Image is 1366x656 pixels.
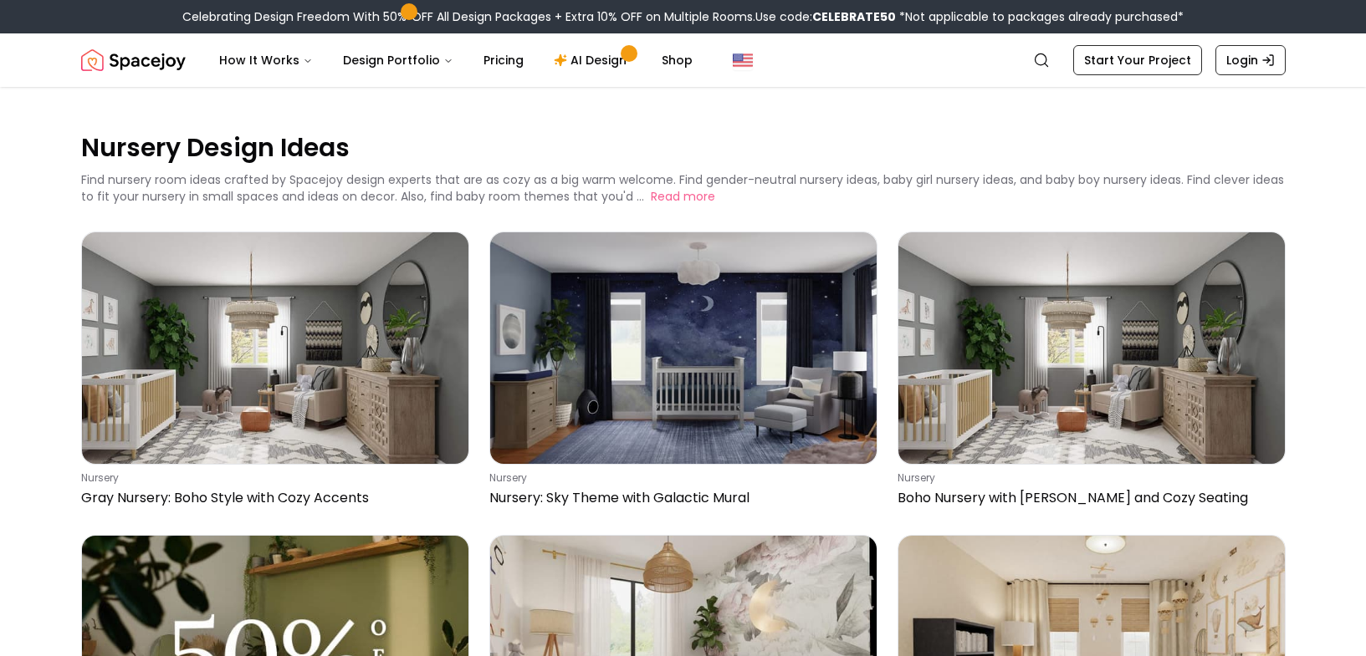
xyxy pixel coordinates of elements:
a: Gray Nursery: Boho Style with Cozy AccentsnurseryGray Nursery: Boho Style with Cozy Accents [81,231,469,515]
p: Find nursery room ideas crafted by Spacejoy design experts that are as cozy as a big warm welcome... [81,171,1284,205]
a: Spacejoy [81,43,186,77]
span: Use code: [755,8,896,25]
span: *Not applicable to packages already purchased* [896,8,1184,25]
a: Start Your Project [1073,45,1202,75]
p: Nursery Design Ideas [81,130,1286,165]
button: How It Works [206,43,326,77]
img: Gray Nursery: Boho Style with Cozy Accents [82,232,468,464]
img: United States [733,50,753,70]
a: Shop [648,43,706,77]
button: Read more [651,188,715,205]
p: Nursery: Sky Theme with Galactic Mural [489,488,871,508]
a: Nursery: Sky Theme with Galactic MuralnurseryNursery: Sky Theme with Galactic Mural [489,231,877,515]
nav: Main [206,43,706,77]
p: nursery [81,471,463,485]
nav: Global [81,33,1286,87]
a: Login [1215,45,1286,75]
p: Gray Nursery: Boho Style with Cozy Accents [81,488,463,508]
img: Boho Nursery with Lush Greenery and Cozy Seating [898,232,1285,464]
a: Boho Nursery with Lush Greenery and Cozy SeatingnurseryBoho Nursery with [PERSON_NAME] and Cozy S... [898,231,1286,515]
p: Boho Nursery with [PERSON_NAME] and Cozy Seating [898,488,1279,508]
img: Spacejoy Logo [81,43,186,77]
p: nursery [489,471,871,485]
img: Nursery: Sky Theme with Galactic Mural [490,232,877,464]
button: Design Portfolio [330,43,467,77]
div: Celebrating Design Freedom With 50% OFF All Design Packages + Extra 10% OFF on Multiple Rooms. [182,8,1184,25]
b: CELEBRATE50 [812,8,896,25]
a: AI Design [540,43,645,77]
a: Pricing [470,43,537,77]
p: nursery [898,471,1279,485]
